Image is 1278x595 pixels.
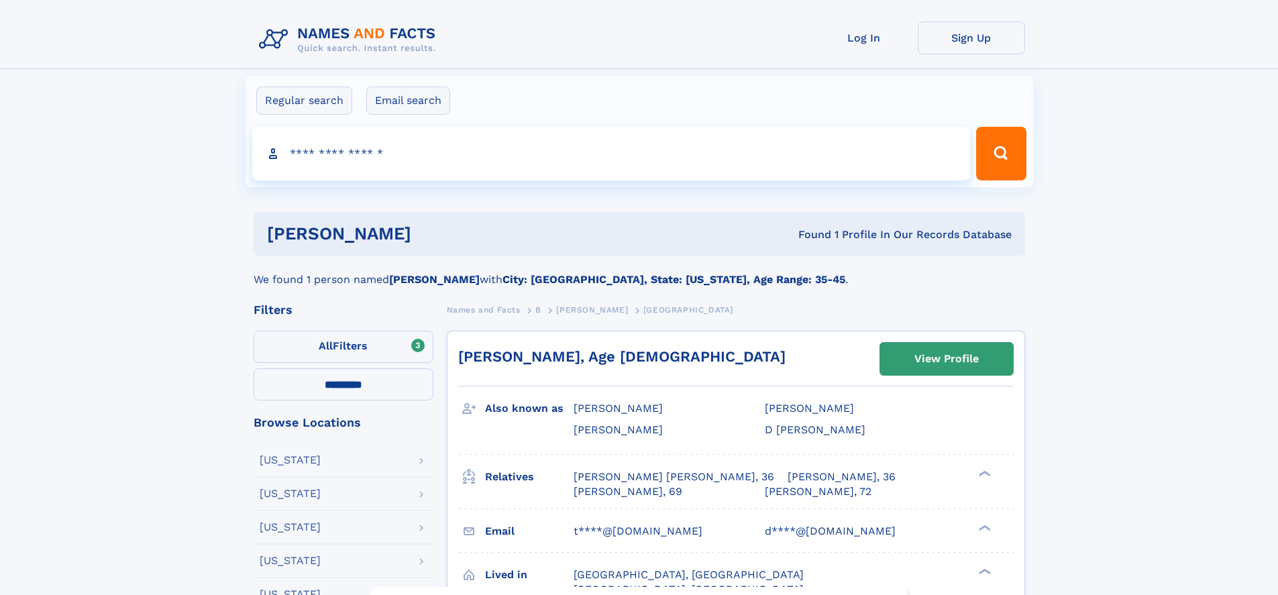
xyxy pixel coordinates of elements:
h1: [PERSON_NAME] [267,225,605,242]
div: ❯ [975,567,992,576]
span: [PERSON_NAME] [765,402,854,415]
span: [GEOGRAPHIC_DATA] [643,305,733,315]
div: ❯ [975,469,992,478]
a: [PERSON_NAME], 36 [788,470,896,484]
div: [US_STATE] [260,522,321,533]
div: We found 1 person named with . [254,256,1025,288]
a: Log In [810,21,918,54]
label: Email search [366,87,450,115]
a: Names and Facts [447,301,521,318]
div: [US_STATE] [260,555,321,566]
a: [PERSON_NAME] [PERSON_NAME], 36 [574,470,774,484]
h3: Lived in [485,563,574,586]
label: Regular search [256,87,352,115]
input: search input [252,127,971,180]
span: [GEOGRAPHIC_DATA], [GEOGRAPHIC_DATA] [574,568,804,581]
span: B [535,305,541,315]
h3: Also known as [485,397,574,420]
div: [US_STATE] [260,488,321,499]
b: [PERSON_NAME] [389,273,480,286]
a: [PERSON_NAME], Age [DEMOGRAPHIC_DATA] [458,348,786,365]
a: Sign Up [918,21,1025,54]
img: Logo Names and Facts [254,21,447,58]
div: [US_STATE] [260,455,321,466]
a: [PERSON_NAME], 72 [765,484,871,499]
span: [PERSON_NAME] [574,402,663,415]
span: All [319,339,333,352]
span: [PERSON_NAME] [556,305,628,315]
a: [PERSON_NAME], 69 [574,484,682,499]
div: View Profile [914,343,979,374]
div: ❯ [975,523,992,532]
a: View Profile [880,343,1013,375]
b: City: [GEOGRAPHIC_DATA], State: [US_STATE], Age Range: 35-45 [502,273,845,286]
span: D [PERSON_NAME] [765,423,865,436]
h3: Relatives [485,466,574,488]
a: B [535,301,541,318]
h3: Email [485,520,574,543]
div: Browse Locations [254,417,433,429]
span: [PERSON_NAME] [574,423,663,436]
button: Search Button [976,127,1026,180]
a: [PERSON_NAME] [556,301,628,318]
label: Filters [254,331,433,363]
div: Found 1 Profile In Our Records Database [604,227,1012,242]
div: Filters [254,304,433,316]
